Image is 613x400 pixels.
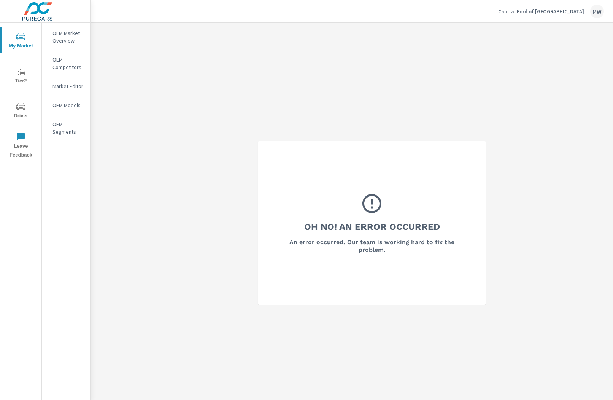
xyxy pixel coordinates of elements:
[498,8,584,15] p: Capital Ford of [GEOGRAPHIC_DATA]
[3,32,39,51] span: My Market
[590,5,604,18] div: MW
[52,56,84,71] p: OEM Competitors
[42,81,90,92] div: Market Editor
[42,119,90,138] div: OEM Segments
[52,101,84,109] p: OEM Models
[52,29,84,44] p: OEM Market Overview
[42,54,90,73] div: OEM Competitors
[0,23,41,163] div: nav menu
[3,102,39,120] span: Driver
[42,27,90,46] div: OEM Market Overview
[42,100,90,111] div: OEM Models
[3,132,39,160] span: Leave Feedback
[278,239,465,254] h6: An error occurred. Our team is working hard to fix the problem.
[52,120,84,136] p: OEM Segments
[304,220,440,233] h3: Oh No! An Error Occurred
[3,67,39,85] span: Tier2
[52,82,84,90] p: Market Editor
